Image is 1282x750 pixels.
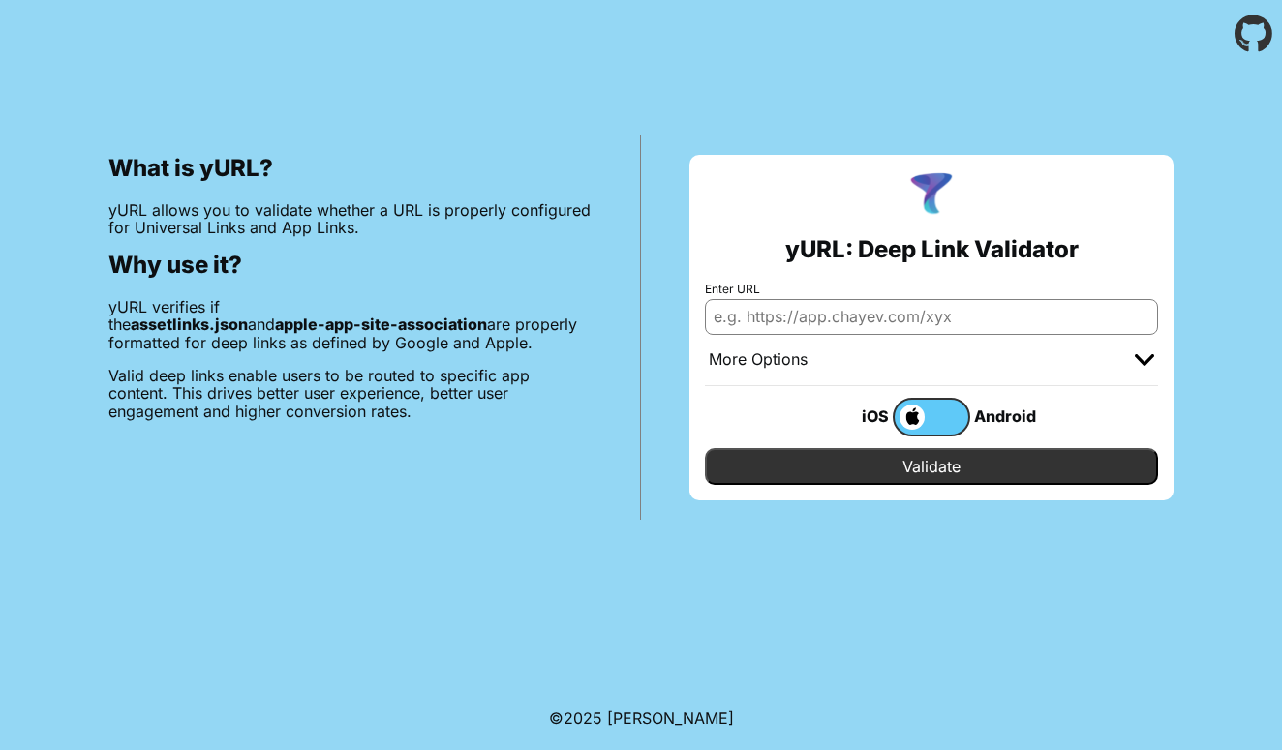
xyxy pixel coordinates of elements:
p: yURL allows you to validate whether a URL is properly configured for Universal Links and App Links. [108,201,592,237]
input: e.g. https://app.chayev.com/xyx [705,299,1158,334]
p: yURL verifies if the and are properly formatted for deep links as defined by Google and Apple. [108,298,592,351]
footer: © [549,686,734,750]
div: iOS [815,404,893,429]
p: Valid deep links enable users to be routed to specific app content. This drives better user exper... [108,367,592,420]
h2: Why use it? [108,252,592,279]
img: yURL Logo [906,170,957,221]
b: apple-app-site-association [275,315,487,334]
img: chevron [1135,354,1154,366]
div: More Options [709,350,808,370]
b: assetlinks.json [131,315,248,334]
h2: What is yURL? [108,155,592,182]
div: Android [970,404,1048,429]
a: Michael Ibragimchayev's Personal Site [607,708,734,728]
span: 2025 [564,708,602,728]
input: Validate [705,448,1158,485]
h2: yURL: Deep Link Validator [785,236,1079,263]
label: Enter URL [705,283,1158,296]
